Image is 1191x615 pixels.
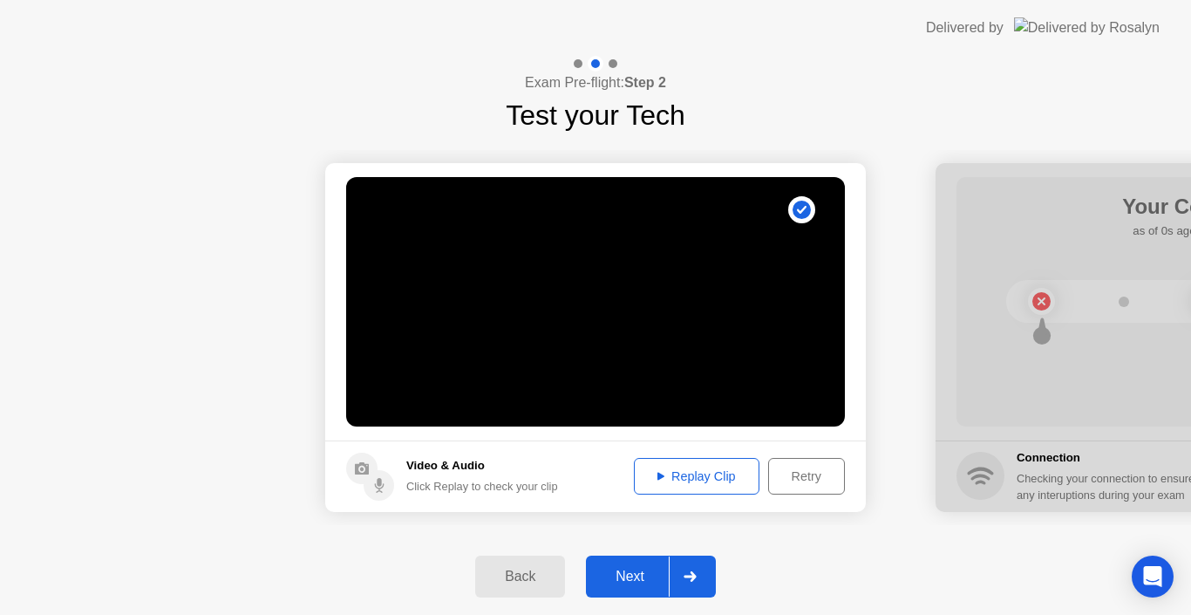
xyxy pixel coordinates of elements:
h1: Test your Tech [506,94,685,136]
button: Replay Clip [634,458,759,495]
div: Next [591,569,669,584]
div: Replay Clip [640,469,753,483]
h5: Video & Audio [406,457,558,475]
div: Back [480,569,560,584]
h4: Exam Pre-flight: [525,72,666,93]
div: Click Replay to check your clip [406,478,558,495]
div: Delivered by [926,17,1004,38]
b: Step 2 [624,75,666,90]
img: Delivered by Rosalyn [1014,17,1160,38]
button: Next [586,556,716,598]
div: Open Intercom Messenger [1132,556,1174,598]
div: Retry [774,469,839,483]
button: Retry [768,458,845,495]
button: Back [475,556,565,598]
